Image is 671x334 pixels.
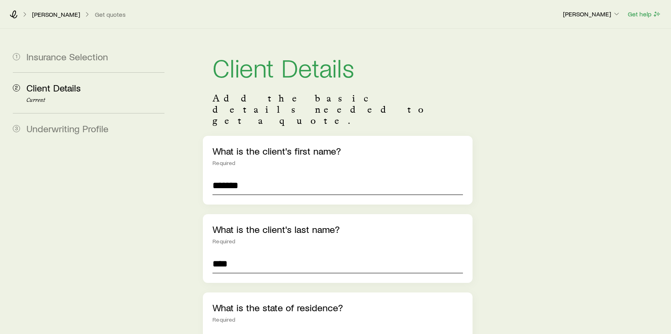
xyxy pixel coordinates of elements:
span: 3 [13,125,20,132]
span: 1 [13,53,20,60]
h1: Client Details [212,54,463,80]
button: Get quotes [94,11,126,18]
p: What is the state of residence? [212,302,463,313]
button: [PERSON_NAME] [563,10,621,19]
p: [PERSON_NAME] [32,10,80,18]
span: 2 [13,84,20,91]
div: Required [212,238,463,245]
div: Required [212,316,463,323]
p: What is the client's first name? [212,145,463,157]
p: What is the client's last name? [212,224,463,235]
span: Client Details [26,82,81,93]
button: Get help [627,10,661,19]
p: Add the basic details needed to get a quote. [212,93,463,126]
div: Required [212,160,463,166]
span: Underwriting Profile [26,123,108,134]
p: [PERSON_NAME] [563,10,621,18]
p: Current [26,97,164,103]
span: Insurance Selection [26,51,108,62]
